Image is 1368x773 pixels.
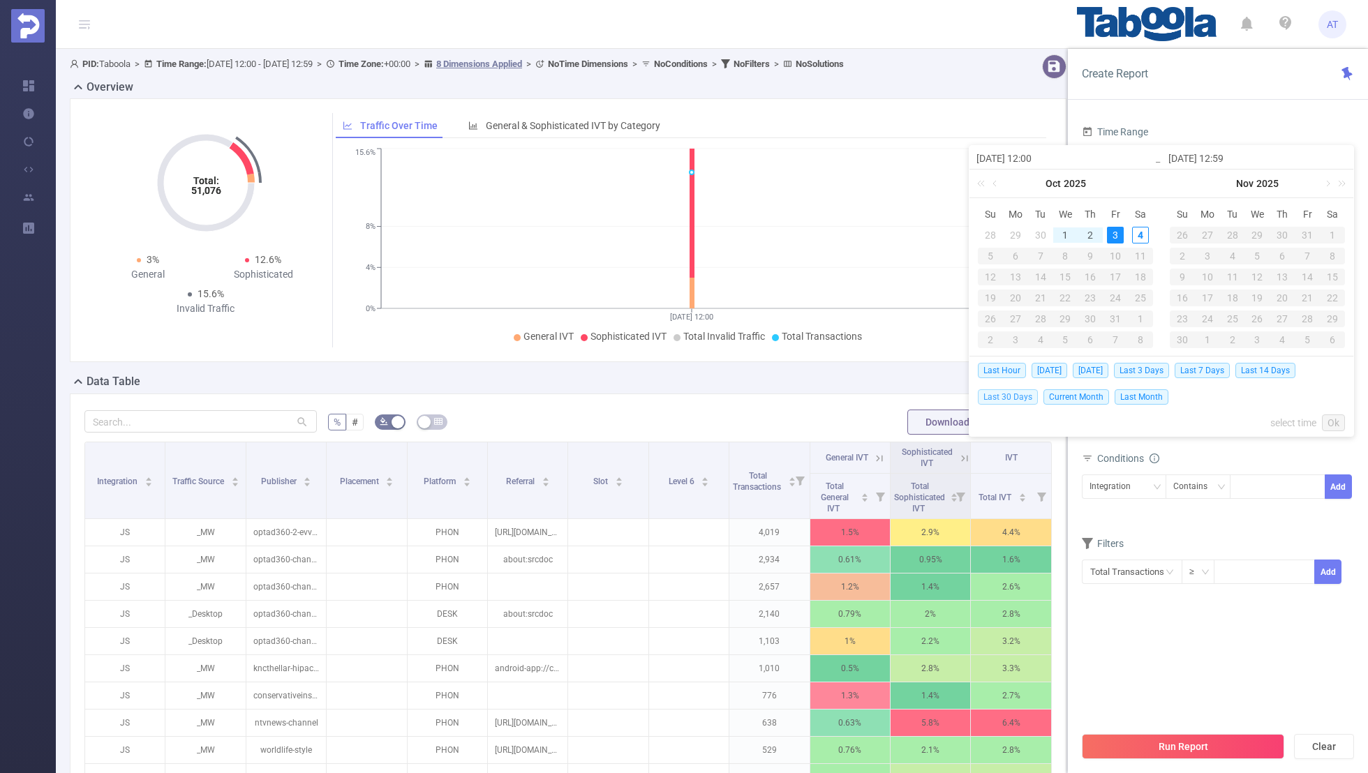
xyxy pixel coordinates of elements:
span: 15.6% [198,288,224,299]
span: We [1053,208,1078,220]
td: October 7, 2025 [1028,246,1053,267]
td: November 24, 2025 [1195,308,1220,329]
td: November 6, 2025 [1270,246,1295,267]
div: Sort [463,475,471,483]
span: Last 7 Days [1175,363,1230,378]
i: icon: caret-up [304,475,311,479]
span: [DATE] [1073,363,1108,378]
td: November 12, 2025 [1245,267,1270,287]
b: Time Range: [156,59,207,69]
span: Fr [1103,208,1128,220]
div: 29 [1245,227,1270,243]
td: December 1, 2025 [1195,329,1220,350]
tspan: 15.6% [355,149,376,158]
span: General IVT [826,453,868,463]
td: November 29, 2025 [1320,308,1345,329]
div: 9 [1170,269,1195,285]
span: Sophisticated IVT [902,447,953,468]
td: October 27, 2025 [1195,225,1220,246]
div: 28 [1295,310,1320,327]
td: October 29, 2025 [1245,225,1270,246]
td: November 7, 2025 [1295,246,1320,267]
div: 2 [1170,248,1195,264]
div: Sort [615,475,623,483]
div: 15 [1320,269,1345,285]
button: Run Report [1082,734,1284,759]
div: 18 [1128,269,1153,285]
td: November 1, 2025 [1320,225,1345,246]
tspan: [DATE] 12:00 [670,313,713,322]
td: November 18, 2025 [1220,287,1245,308]
th: Tue [1028,204,1053,225]
span: Total Transactions [733,471,783,492]
div: 22 [1320,290,1345,306]
span: Tu [1028,208,1053,220]
a: 2025 [1062,170,1087,197]
td: December 6, 2025 [1320,329,1345,350]
td: November 30, 2025 [1170,329,1195,350]
div: 12 [1245,269,1270,285]
div: 6 [1320,331,1345,348]
td: October 26, 2025 [1170,225,1195,246]
div: Sort [303,475,311,483]
td: October 2, 2025 [1078,225,1103,246]
td: November 4, 2025 [1028,329,1053,350]
td: November 5, 2025 [1245,246,1270,267]
div: 27 [1270,310,1295,327]
span: Sa [1128,208,1153,220]
div: 27 [1195,227,1220,243]
i: icon: caret-up [386,475,394,479]
div: 5 [978,248,1003,264]
td: October 20, 2025 [1003,287,1028,308]
span: Su [978,208,1003,220]
b: No Filters [734,59,770,69]
td: October 30, 2025 [1270,225,1295,246]
th: Sat [1320,204,1345,225]
span: Total Transactions [782,331,862,342]
td: December 4, 2025 [1270,329,1295,350]
div: 1 [1128,310,1153,327]
div: Sort [542,475,550,483]
td: November 16, 2025 [1170,287,1195,308]
td: October 28, 2025 [1028,308,1053,329]
th: Sun [978,204,1003,225]
div: 1 [1320,227,1345,243]
td: September 28, 2025 [978,225,1003,246]
div: 10 [1195,269,1220,285]
i: icon: bar-chart [468,121,478,130]
div: 5 [1295,331,1320,348]
div: 4 [1132,227,1149,243]
span: Total Invalid Traffic [683,331,765,342]
th: Fri [1295,204,1320,225]
div: 2 [1082,227,1099,243]
i: icon: caret-up [145,475,153,479]
td: December 5, 2025 [1295,329,1320,350]
div: 26 [1245,310,1270,327]
div: 20 [1003,290,1028,306]
span: Traffic Over Time [360,120,438,131]
div: 24 [1103,290,1128,306]
td: November 27, 2025 [1270,308,1295,329]
th: Sun [1170,204,1195,225]
h2: Data Table [87,373,140,390]
b: No Time Dimensions [548,59,628,69]
span: % [334,416,341,428]
i: icon: table [434,417,443,426]
a: 2025 [1255,170,1280,197]
tspan: Total: [193,175,218,186]
i: Filter menu [870,474,890,518]
div: 30 [1270,227,1295,243]
td: October 17, 2025 [1103,267,1128,287]
button: Add [1325,474,1352,499]
td: October 31, 2025 [1103,308,1128,329]
th: Thu [1270,204,1295,225]
i: icon: caret-up [231,475,239,479]
i: icon: bg-colors [380,417,388,426]
div: 25 [1220,310,1245,327]
span: General IVT [523,331,574,342]
span: Fr [1295,208,1320,220]
span: > [410,59,424,69]
a: Oct [1044,170,1062,197]
span: Current Month [1043,389,1109,405]
td: November 4, 2025 [1220,246,1245,267]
